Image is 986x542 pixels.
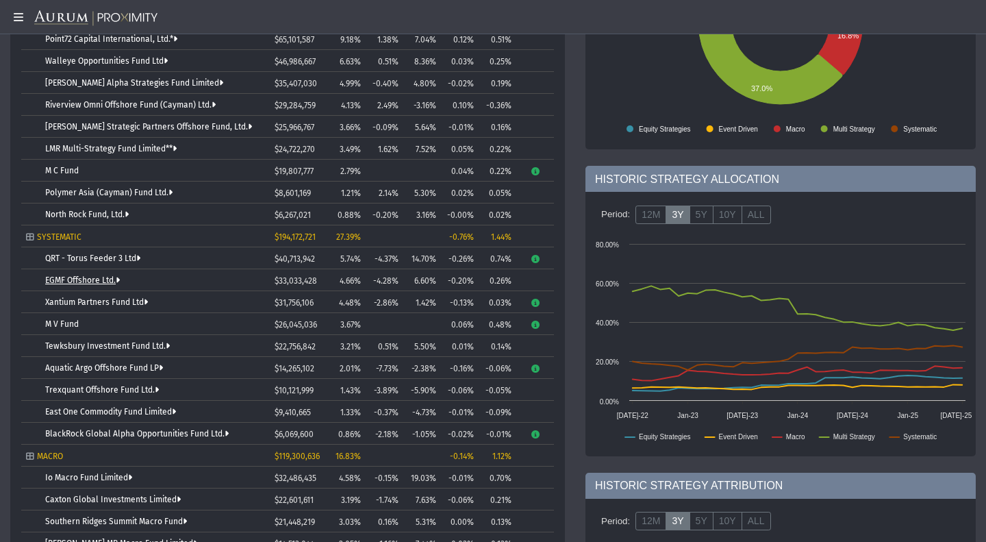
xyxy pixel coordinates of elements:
[479,94,516,116] td: -0.36%
[639,125,691,133] text: Equity Strategies
[446,452,474,461] div: -0.14%
[275,473,316,483] span: $32,486,435
[441,182,479,204] td: 0.02%
[340,79,361,88] span: 4.99%
[441,313,479,335] td: 0.06%
[479,489,516,510] td: 0.21%
[339,517,361,527] span: 3.03%
[275,276,317,286] span: $33,033,428
[366,94,403,116] td: 2.49%
[275,101,316,110] span: $29,284,759
[366,28,403,50] td: 1.38%
[441,489,479,510] td: -0.06%
[366,138,403,160] td: 1.62%
[45,188,173,197] a: Polymer Asia (Cayman) Fund Ltd.
[585,473,976,499] div: HISTORIC STRATEGY ATTRIBUTION
[340,35,361,45] span: 9.18%
[441,335,479,357] td: 0.01%
[596,280,619,288] text: 60.00%
[479,291,516,313] td: 0.03%
[635,512,666,531] label: 12M
[403,291,441,313] td: 1.42%
[441,291,479,313] td: -0.13%
[45,166,79,175] a: M C Fund
[366,247,403,269] td: -4.37%
[479,269,516,291] td: 0.26%
[441,72,479,94] td: -0.02%
[833,433,875,441] text: Multi Strategy
[275,320,317,330] span: $26,045,036
[441,50,479,72] td: 0.03%
[441,510,479,532] td: 0.00%
[366,291,403,313] td: -2.86%
[340,408,361,417] span: 1.33%
[340,386,361,395] span: 1.43%
[45,319,79,329] a: M V Fund
[275,145,315,154] span: $24,722,270
[340,276,361,286] span: 4.66%
[726,412,758,419] text: [DATE]-23
[837,412,868,419] text: [DATE]-24
[479,116,516,138] td: 0.16%
[340,320,361,330] span: 3.67%
[635,206,666,225] label: 12M
[45,341,170,351] a: Tewksbury Investment Fund Ltd.
[479,204,516,225] td: 0.02%
[340,123,361,132] span: 3.66%
[366,50,403,72] td: 0.51%
[45,144,177,153] a: LMR Multi-Strategy Fund Limited**
[275,57,316,66] span: $46,986,667
[275,386,314,395] span: $10,121,999
[483,232,511,242] div: 1.44%
[690,512,713,531] label: 5Y
[341,188,361,198] span: 1.21%
[403,204,441,225] td: 3.16%
[441,116,479,138] td: -0.01%
[596,358,619,366] text: 20.00%
[275,495,314,505] span: $22,601,611
[837,32,859,40] text: 16.8%
[479,138,516,160] td: 0.22%
[479,467,516,489] td: 0.70%
[341,101,361,110] span: 4.13%
[897,412,918,419] text: Jan-25
[479,247,516,269] td: 0.74%
[275,517,315,527] span: $21,448,219
[479,72,516,94] td: 0.19%
[366,357,403,379] td: -7.73%
[441,160,479,182] td: 0.04%
[275,123,314,132] span: $25,966,767
[479,335,516,357] td: 0.14%
[275,79,317,88] span: $35,407,030
[441,247,479,269] td: -0.26%
[339,298,361,308] span: 4.48%
[742,512,771,531] label: ALL
[479,160,516,182] td: 0.22%
[340,364,361,373] span: 2.01%
[336,452,361,461] span: 16.83%
[366,72,403,94] td: -0.40%
[479,313,516,335] td: 0.48%
[441,269,479,291] td: -0.20%
[441,401,479,423] td: -0.01%
[403,247,441,269] td: 14.70%
[45,473,132,482] a: Io Macro Fund Limited
[45,385,159,395] a: Trexquant Offshore Fund Ltd.
[786,433,805,441] text: Macro
[403,116,441,138] td: 5.64%
[719,125,758,133] text: Event Driven
[37,232,81,242] span: SYSTEMATIC
[275,342,316,352] span: $22,756,842
[340,342,361,352] span: 3.21%
[403,489,441,510] td: 7.63%
[45,122,252,132] a: [PERSON_NAME] Strategic Partners Offshore Fund, Ltd.
[37,452,63,461] span: MACRO
[45,363,163,373] a: Aquatic Argo Offshore Fund LP
[275,35,314,45] span: $65,101,587
[713,206,742,225] label: 10Y
[275,298,314,308] span: $31,756,106
[275,188,311,198] span: $8,601,169
[403,357,441,379] td: -2.38%
[340,167,361,176] span: 2.79%
[479,28,516,50] td: 0.51%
